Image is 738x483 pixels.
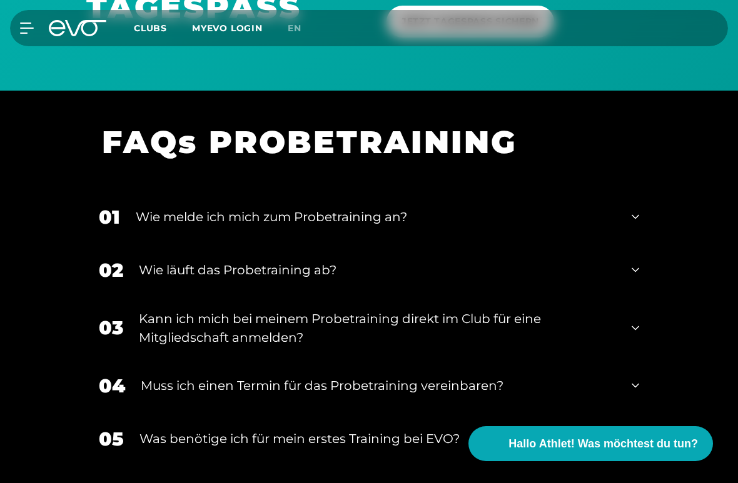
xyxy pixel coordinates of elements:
div: Kann ich mich bei meinem Probetraining direkt im Club für eine Mitgliedschaft anmelden? [139,309,616,347]
span: en [288,22,301,34]
span: Clubs [134,22,167,34]
div: 02 [99,256,123,284]
div: Wie läuft das Probetraining ab? [139,261,616,279]
div: Wie melde ich mich zum Probetraining an? [136,207,616,226]
div: 01 [99,203,120,231]
a: en [288,21,316,36]
div: 05 [99,425,124,453]
div: Muss ich einen Termin für das Probetraining vereinbaren? [141,376,616,395]
div: Was benötige ich für mein erstes Training bei EVO? [139,429,616,448]
button: Hallo Athlet! Was möchtest du tun? [468,426,713,461]
div: 04 [99,372,125,400]
span: Hallo Athlet! Was möchtest du tun? [508,436,698,452]
h1: FAQs PROBETRAINING [102,122,620,162]
a: MYEVO LOGIN [192,22,263,34]
a: Clubs [134,22,192,34]
div: 03 [99,314,123,342]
